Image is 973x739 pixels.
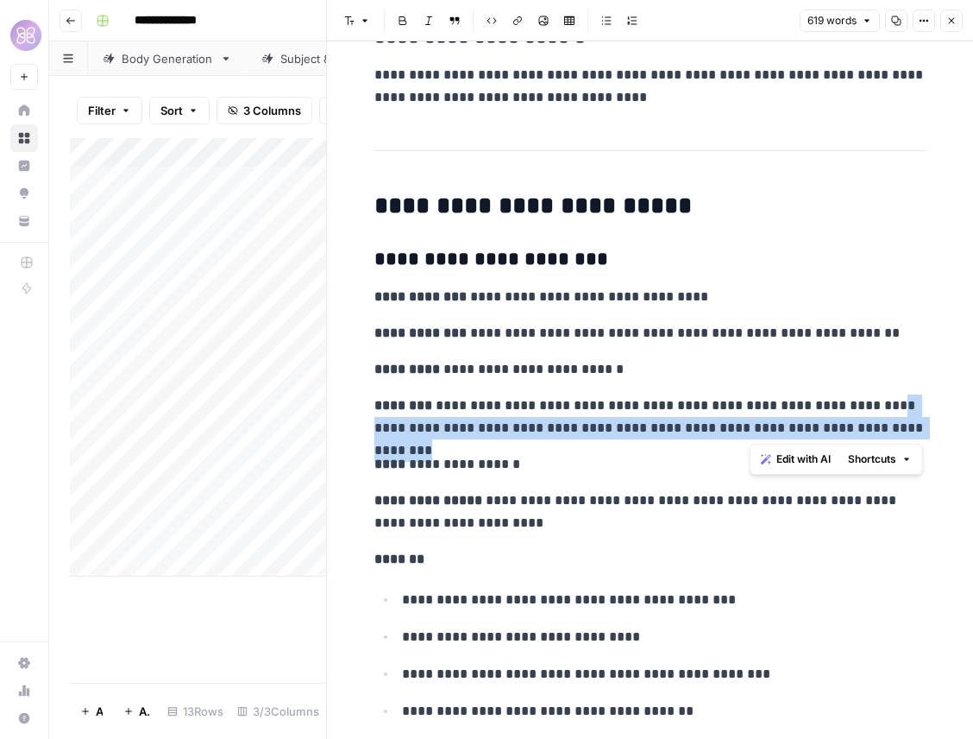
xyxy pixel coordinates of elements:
a: Your Data [10,207,38,235]
button: Add Row [70,698,113,725]
span: Add Row [96,703,103,720]
a: Subject & Preview Suggestions [247,41,482,76]
span: Sort [160,102,183,119]
button: Filter [77,97,142,124]
button: Add 10 Rows [113,698,160,725]
span: 619 words [807,13,857,28]
span: Shortcuts [848,452,896,467]
button: 619 words [800,9,880,32]
button: Shortcuts [841,448,919,471]
span: 3 Columns [243,102,301,119]
a: Opportunities [10,180,38,207]
button: 3 Columns [217,97,312,124]
button: Workspace: HoneyLove [10,14,38,57]
div: 3/3 Columns [230,698,326,725]
img: HoneyLove Logo [10,20,41,51]
div: Subject & Preview Suggestions [280,50,449,67]
a: Settings [10,649,38,677]
a: Insights [10,152,38,180]
a: Home [10,97,38,124]
button: Edit with AI [754,448,838,471]
a: Browse [10,124,38,152]
span: Filter [88,102,116,119]
div: Body Generation [122,50,213,67]
a: Usage [10,677,38,704]
a: Body Generation [88,41,247,76]
span: Edit with AI [776,452,831,467]
button: Help + Support [10,704,38,732]
span: Add 10 Rows [139,703,150,720]
div: 13 Rows [160,698,230,725]
button: Sort [149,97,210,124]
